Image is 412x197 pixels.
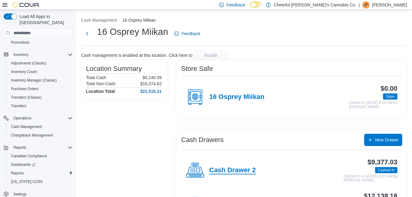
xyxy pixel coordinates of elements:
[6,152,75,160] button: Canadian Compliance
[209,93,264,101] h4: 16 Osprey Miikan
[11,104,26,108] span: Transfers
[9,85,41,93] a: Purchase Orders
[6,131,75,140] button: Chargeback Management
[9,170,73,177] span: Reports
[11,51,31,58] button: Inventory
[11,95,41,100] span: Transfers (Classic)
[6,93,75,102] button: Transfers (Classic)
[9,178,45,185] a: [US_STATE] CCRS
[274,1,356,9] p: Cheerful [PERSON_NAME]'s Cannabis Co.
[86,65,142,72] h3: Location Summary
[9,68,39,75] a: Inventory Count
[181,65,213,72] h3: Store Safe
[9,39,73,46] span: Promotions
[11,40,30,45] span: Promotions
[86,89,115,94] h4: Location Total
[97,26,168,38] h1: 16 Osprey Miikan
[6,169,75,177] button: Reports
[381,85,397,92] h3: $0.00
[194,50,228,60] button: disable
[13,192,27,197] span: Settings
[9,39,32,46] a: Promotions
[9,123,73,130] span: Cash Management
[181,31,200,37] span: Feedback
[359,1,360,9] p: |
[11,78,57,83] span: Inventory Manager (Classic)
[250,2,263,8] input: Dark Mode
[9,94,44,101] a: Transfers (Classic)
[172,27,202,40] a: Feedback
[9,178,73,185] span: Washington CCRS
[1,50,75,59] button: Inventory
[11,154,47,159] span: Canadian Compliance
[13,145,26,150] span: Reports
[364,1,368,9] span: JF
[13,116,31,121] span: Operations
[6,59,75,67] button: Adjustments (Classic)
[81,18,117,23] button: Cash Management
[372,1,407,9] p: [PERSON_NAME]
[9,102,73,110] span: Transfers
[9,161,73,168] span: Dashboards
[181,136,224,144] h3: Cash Drawers
[364,134,402,146] button: New Drawer
[11,124,42,129] span: Cash Management
[9,94,73,101] span: Transfers (Classic)
[375,137,399,143] span: New Drawer
[11,115,34,122] button: Operations
[6,122,75,131] button: Cash Management
[17,13,73,26] span: Load All Apps in [GEOGRAPHIC_DATA]
[11,61,46,66] span: Adjustments (Classic)
[13,52,28,57] span: Inventory
[1,143,75,152] button: Reports
[9,152,49,160] a: Canadian Compliance
[11,115,73,122] span: Operations
[86,81,116,86] h6: Total Non-Cash
[344,174,397,183] p: Cashed In on [DATE] 8:31 AM by [PERSON_NAME]
[9,77,73,84] span: Inventory Manager (Classic)
[11,179,43,184] span: [US_STATE] CCRS
[11,162,35,167] span: Dashboards
[12,2,40,8] img: Cova
[11,171,24,176] span: Reports
[209,166,256,174] h4: Cash Drawer 2
[386,94,395,99] span: Open
[204,52,217,58] span: disable
[143,75,162,80] p: $5,140.59
[375,167,397,173] span: Cashed In
[383,93,397,100] span: Open
[6,67,75,76] button: Inventory Count
[9,68,73,75] span: Inventory Count
[1,114,75,122] button: Operations
[9,170,26,177] a: Reports
[367,159,397,166] h3: $9,377.03
[122,18,156,23] button: 16 Osprey Miikan
[86,75,106,80] h6: Total Cash
[226,2,245,8] span: Feedback
[6,177,75,186] button: [US_STATE] CCRS
[6,85,75,93] button: Purchase Orders
[81,53,192,58] p: Cash management is enabled at this location. Click here to
[9,60,49,67] a: Adjustments (Classic)
[11,133,53,138] span: Chargeback Management
[6,76,75,85] button: Inventory Manager (Classic)
[9,132,56,139] a: Chargeback Management
[11,144,29,151] button: Reports
[11,69,37,74] span: Inventory Count
[11,51,73,58] span: Inventory
[140,89,162,94] h4: $21,515.21
[6,160,75,169] a: Dashboards
[9,77,59,84] a: Inventory Manager (Classic)
[9,123,44,130] a: Cash Management
[11,144,73,151] span: Reports
[6,102,75,110] button: Transfers
[349,101,397,109] p: Closed on [DATE] 8:30 AM by [PERSON_NAME]
[81,17,407,24] nav: An example of EuiBreadcrumbs
[378,167,395,173] span: Cashed In
[9,60,73,67] span: Adjustments (Classic)
[6,38,75,47] button: Promotions
[11,86,39,91] span: Purchase Orders
[362,1,370,9] div: Jason Fitzpatrick
[140,81,162,86] p: $16,374.62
